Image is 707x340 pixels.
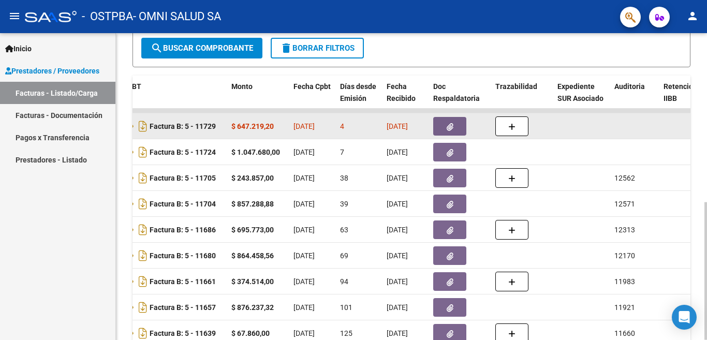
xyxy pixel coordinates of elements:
[387,148,408,156] span: [DATE]
[82,5,133,28] span: - OSTPBA
[614,172,635,184] div: 12562
[340,148,344,156] span: 7
[557,82,603,102] span: Expediente SUR Asociado
[672,305,697,330] div: Open Intercom Messenger
[231,252,274,260] strong: $ 864.458,56
[614,276,635,288] div: 11983
[491,76,553,121] datatable-header-cell: Trazabilidad
[610,76,659,121] datatable-header-cell: Auditoria
[429,76,491,121] datatable-header-cell: Doc Respaldatoria
[387,226,408,234] span: [DATE]
[340,174,348,182] span: 38
[150,329,216,337] strong: Factura B: 5 - 11639
[340,82,376,102] span: Días desde Emisión
[231,200,274,208] strong: $ 857.288,88
[387,174,408,182] span: [DATE]
[387,200,408,208] span: [DATE]
[293,122,315,130] span: [DATE]
[293,226,315,234] span: [DATE]
[150,303,216,312] strong: Factura B: 5 - 11657
[614,224,635,236] div: 12313
[150,200,216,208] strong: Factura B: 5 - 11704
[387,303,408,312] span: [DATE]
[340,122,344,130] span: 4
[231,226,274,234] strong: $ 695.773,00
[8,10,21,22] mat-icon: menu
[293,252,315,260] span: [DATE]
[5,43,32,54] span: Inicio
[659,76,701,121] datatable-header-cell: Retencion IIBB
[150,277,216,286] strong: Factura B: 5 - 11661
[150,122,216,130] strong: Factura B: 5 - 11729
[293,303,315,312] span: [DATE]
[293,82,331,91] span: Fecha Cpbt
[293,174,315,182] span: [DATE]
[293,200,315,208] span: [DATE]
[136,144,150,160] i: Descargar documento
[151,43,253,53] span: Buscar Comprobante
[136,170,150,186] i: Descargar documento
[271,38,364,58] button: Borrar Filtros
[150,174,216,182] strong: Factura B: 5 - 11705
[280,42,292,54] mat-icon: delete
[340,277,348,286] span: 94
[231,303,274,312] strong: $ 876.237,32
[340,303,352,312] span: 101
[614,82,645,91] span: Auditoria
[614,198,635,210] div: 12571
[150,226,216,234] strong: Factura B: 5 - 11686
[151,42,163,54] mat-icon: search
[5,65,99,77] span: Prestadores / Proveedores
[293,277,315,286] span: [DATE]
[231,122,274,130] strong: $ 647.219,20
[387,82,416,102] span: Fecha Recibido
[231,329,270,337] strong: $ 67.860,00
[136,221,150,238] i: Descargar documento
[336,76,382,121] datatable-header-cell: Días desde Emisión
[387,277,408,286] span: [DATE]
[614,250,635,262] div: 12170
[227,76,289,121] datatable-header-cell: Monto
[340,329,352,337] span: 125
[280,43,355,53] span: Borrar Filtros
[387,122,408,130] span: [DATE]
[387,329,408,337] span: [DATE]
[553,76,610,121] datatable-header-cell: Expediente SUR Asociado
[340,226,348,234] span: 63
[293,329,315,337] span: [DATE]
[382,76,429,121] datatable-header-cell: Fecha Recibido
[231,174,274,182] strong: $ 243.857,00
[231,82,253,91] span: Monto
[387,252,408,260] span: [DATE]
[614,328,635,339] div: 11660
[495,82,537,91] span: Trazabilidad
[136,247,150,264] i: Descargar documento
[340,200,348,208] span: 39
[119,76,227,121] datatable-header-cell: CPBT
[293,148,315,156] span: [DATE]
[340,252,348,260] span: 69
[289,76,336,121] datatable-header-cell: Fecha Cpbt
[686,10,699,22] mat-icon: person
[136,196,150,212] i: Descargar documento
[150,148,216,156] strong: Factura B: 5 - 11724
[136,299,150,316] i: Descargar documento
[141,38,262,58] button: Buscar Comprobante
[433,82,480,102] span: Doc Respaldatoria
[150,252,216,260] strong: Factura B: 5 - 11680
[133,5,221,28] span: - OMNI SALUD SA
[136,273,150,290] i: Descargar documento
[136,118,150,135] i: Descargar documento
[664,82,697,102] span: Retencion IIBB
[614,302,635,314] div: 11921
[231,277,274,286] strong: $ 374.514,00
[231,148,280,156] strong: $ 1.047.680,00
